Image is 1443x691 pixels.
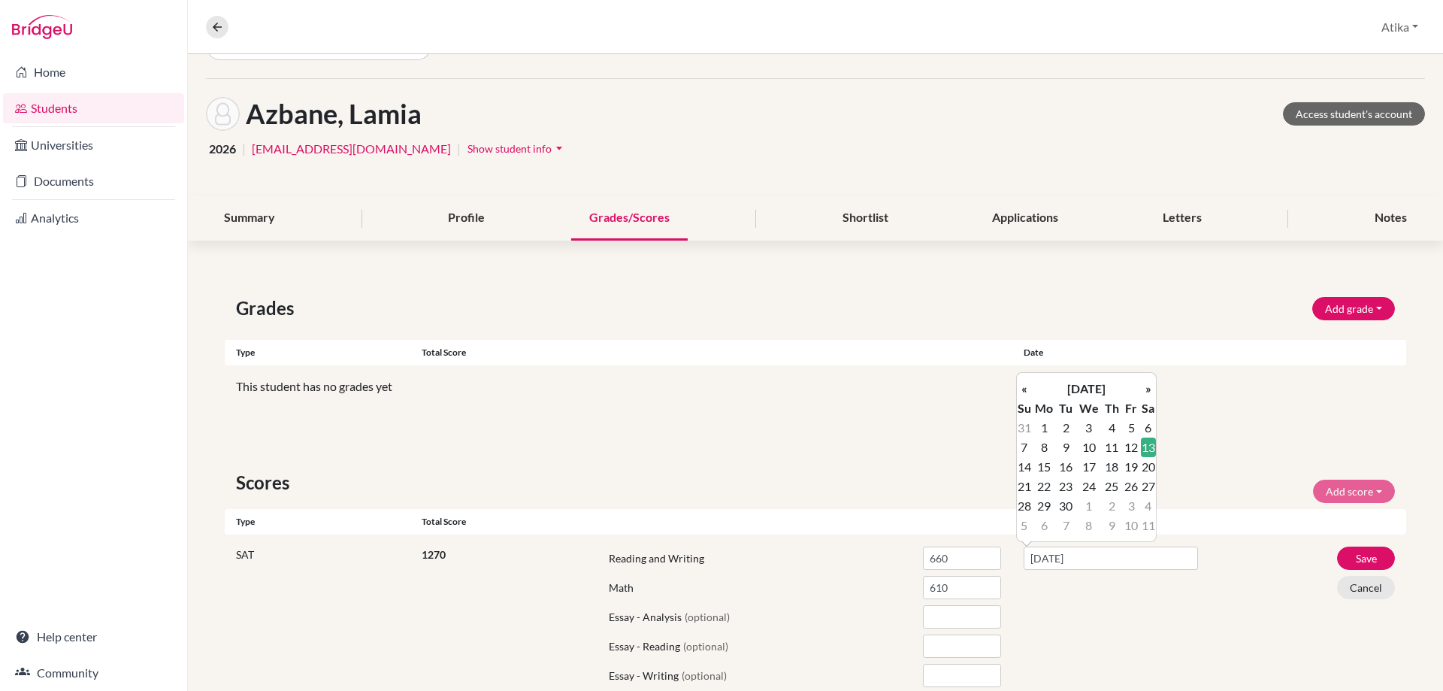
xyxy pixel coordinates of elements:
[1312,297,1395,320] button: Add grade
[1032,379,1141,399] th: [DATE]
[1102,418,1121,438] td: 4
[236,469,295,496] span: Scores
[1017,418,1032,438] td: 31
[3,166,184,196] a: Documents
[1075,457,1102,477] td: 17
[1122,496,1141,516] td: 3
[1313,480,1395,503] button: Add score
[457,140,461,158] span: |
[3,203,184,233] a: Analytics
[246,98,422,130] h1: Azbane, Lamia
[1102,457,1121,477] td: 18
[1032,516,1057,535] td: 6
[12,15,72,39] img: Bridge-U
[422,515,1012,529] div: Total score
[206,97,240,131] img: Lamia Azbane's avatar
[1017,379,1032,399] th: «
[1141,399,1156,418] th: Sa
[609,580,634,596] label: Math
[1032,496,1057,516] td: 29
[1102,438,1121,457] td: 11
[1075,496,1102,516] td: 1
[1337,576,1395,599] button: Cancel
[1122,457,1141,477] td: 19
[1102,496,1121,516] td: 2
[1075,399,1102,418] th: We
[1032,418,1057,438] td: 1
[1017,457,1032,477] td: 14
[1012,346,1308,359] div: Date
[467,137,567,160] button: Show student infoarrow_drop_down
[1337,547,1395,570] button: Save
[236,377,1395,396] p: This student has no grades yet
[1102,516,1121,535] td: 9
[1032,438,1057,457] td: 8
[1057,399,1075,418] th: Tu
[974,196,1076,241] div: Applications
[3,622,184,652] a: Help center
[609,609,730,625] label: Essay - Analysis
[3,57,184,87] a: Home
[1057,438,1075,457] td: 9
[1017,496,1032,516] td: 28
[1141,438,1156,457] td: 13
[609,668,727,683] label: Essay - Writing
[1141,516,1156,535] td: 11
[225,346,422,359] div: Type
[1141,418,1156,438] td: 6
[467,142,552,155] span: Show student info
[1057,496,1075,516] td: 30
[1075,418,1102,438] td: 3
[609,550,704,566] label: Reading and Writing
[3,93,184,123] a: Students
[685,611,730,623] span: (optional)
[422,346,1012,359] div: Total score
[1122,399,1141,418] th: Fr
[1075,516,1102,535] td: 8
[1017,399,1032,418] th: Su
[1102,477,1121,496] td: 25
[1057,418,1075,438] td: 2
[682,669,727,682] span: (optional)
[1024,547,1198,570] input: dd/mm/yyyy
[571,196,688,241] div: Grades/Scores
[1357,196,1425,241] div: Notes
[1075,477,1102,496] td: 24
[1032,477,1057,496] td: 22
[1141,457,1156,477] td: 20
[1102,399,1121,418] th: Th
[1375,13,1425,41] button: Atika
[209,140,236,158] span: 2026
[3,658,184,688] a: Community
[1017,438,1032,457] td: 7
[552,141,567,156] i: arrow_drop_down
[1032,399,1057,418] th: Mo
[1057,457,1075,477] td: 16
[1057,477,1075,496] td: 23
[206,196,293,241] div: Summary
[1122,438,1141,457] td: 12
[1017,516,1032,535] td: 5
[1141,477,1156,496] td: 27
[1122,418,1141,438] td: 5
[225,515,422,529] div: Type
[1122,477,1141,496] td: 26
[1032,457,1057,477] td: 15
[430,196,503,241] div: Profile
[236,295,300,322] span: Grades
[1141,379,1156,399] th: »
[1057,516,1075,535] td: 7
[609,638,728,654] label: Essay - Reading
[683,640,728,653] span: (optional)
[3,130,184,160] a: Universities
[1017,477,1032,496] td: 21
[1075,438,1102,457] td: 10
[252,140,451,158] a: [EMAIL_ADDRESS][DOMAIN_NAME]
[242,140,246,158] span: |
[824,196,906,241] div: Shortlist
[1141,496,1156,516] td: 4
[1283,102,1425,126] a: Access student's account
[1145,196,1220,241] div: Letters
[1122,516,1141,535] td: 10
[1012,515,1209,529] div: Date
